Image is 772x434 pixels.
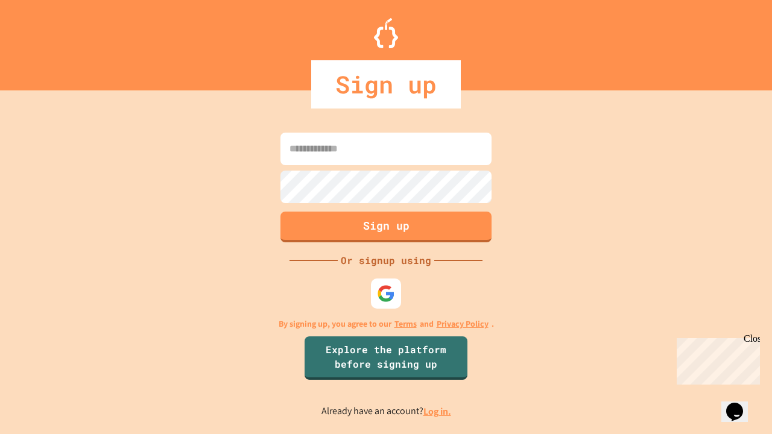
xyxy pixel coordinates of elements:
[721,386,760,422] iframe: chat widget
[338,253,434,268] div: Or signup using
[437,318,489,330] a: Privacy Policy
[5,5,83,77] div: Chat with us now!Close
[423,405,451,418] a: Log in.
[374,18,398,48] img: Logo.svg
[311,60,461,108] div: Sign up
[305,336,467,380] a: Explore the platform before signing up
[377,285,395,303] img: google-icon.svg
[321,404,451,419] p: Already have an account?
[279,318,494,330] p: By signing up, you agree to our and .
[394,318,417,330] a: Terms
[280,212,492,242] button: Sign up
[672,333,760,385] iframe: chat widget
